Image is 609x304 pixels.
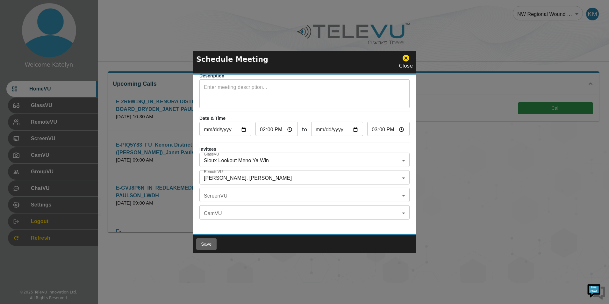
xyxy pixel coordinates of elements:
[33,33,107,42] div: Chat with us now
[199,115,410,122] p: Date & Time
[302,126,307,134] span: to
[3,174,121,196] textarea: Type your message and hit 'Enter'
[199,172,410,185] div: [PERSON_NAME], [PERSON_NAME]
[104,3,120,18] div: Minimize live chat window
[587,282,606,301] img: Chat Widget
[399,54,413,70] div: Close
[199,207,410,220] div: ​
[199,146,410,153] p: Invitees
[199,154,410,167] div: Sioux Lookout Meno Ya Win
[199,73,410,79] p: Description
[196,54,268,65] p: Schedule Meeting
[37,80,88,145] span: We're online!
[196,238,217,250] button: Save
[11,30,27,46] img: d_736959983_company_1615157101543_736959983
[199,189,410,202] div: ​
